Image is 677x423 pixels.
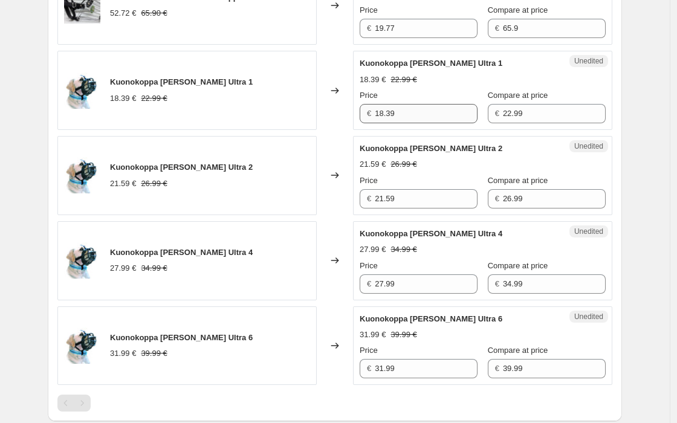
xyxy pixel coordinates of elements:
[57,395,91,412] nav: Pagination
[110,7,136,19] div: 52.72 €
[574,141,603,151] span: Unedited
[360,74,386,86] div: 18.39 €
[141,92,167,105] strike: 22.99 €
[64,157,100,193] img: 17417_kuva_80x.jpg
[64,328,100,364] img: 17420_kuva_80x.jpg
[110,92,136,105] div: 18.39 €
[495,24,499,33] span: €
[110,248,253,257] span: Kuonokoppa [PERSON_NAME] Ultra 4
[141,347,167,360] strike: 39.99 €
[367,109,371,118] span: €
[360,261,378,270] span: Price
[574,227,603,236] span: Unedited
[64,242,100,279] img: 17419_kuva_80x.jpg
[488,176,548,185] span: Compare at price
[390,244,416,256] strike: 34.99 €
[360,229,502,238] span: Kuonokoppa [PERSON_NAME] Ultra 4
[495,279,499,288] span: €
[360,144,502,153] span: Kuonokoppa [PERSON_NAME] Ultra 2
[488,91,548,100] span: Compare at price
[488,346,548,355] span: Compare at price
[367,24,371,33] span: €
[488,5,548,15] span: Compare at price
[360,244,386,256] div: 27.99 €
[360,346,378,355] span: Price
[141,262,167,274] strike: 34.99 €
[360,5,378,15] span: Price
[390,74,416,86] strike: 22.99 €
[367,194,371,203] span: €
[110,347,136,360] div: 31.99 €
[360,329,386,341] div: 31.99 €
[390,329,416,341] strike: 39.99 €
[488,261,548,270] span: Compare at price
[64,73,100,109] img: 17416_kuva_80x.jpg
[367,279,371,288] span: €
[367,364,371,373] span: €
[360,91,378,100] span: Price
[360,59,502,68] span: Kuonokoppa [PERSON_NAME] Ultra 1
[574,56,603,66] span: Unedited
[574,312,603,321] span: Unedited
[110,178,136,190] div: 21.59 €
[110,333,253,342] span: Kuonokoppa [PERSON_NAME] Ultra 6
[141,178,167,190] strike: 26.99 €
[360,314,502,323] span: Kuonokoppa [PERSON_NAME] Ultra 6
[110,163,253,172] span: Kuonokoppa [PERSON_NAME] Ultra 2
[141,7,167,19] strike: 65.90 €
[110,77,253,86] span: Kuonokoppa [PERSON_NAME] Ultra 1
[360,176,378,185] span: Price
[495,194,499,203] span: €
[495,364,499,373] span: €
[495,109,499,118] span: €
[360,158,386,170] div: 21.59 €
[390,158,416,170] strike: 26.99 €
[110,262,136,274] div: 27.99 €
